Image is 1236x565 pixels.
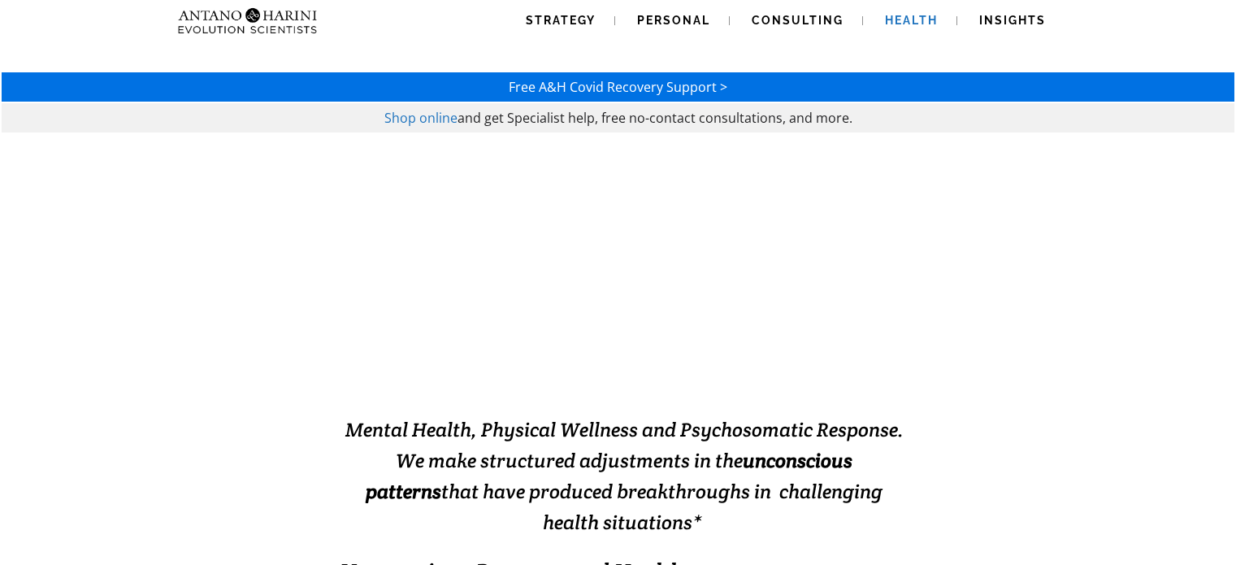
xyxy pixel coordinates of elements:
[526,14,596,27] span: Strategy
[752,14,844,27] span: Consulting
[637,14,710,27] span: Personal
[743,448,852,473] strong: unconscious
[384,109,458,127] a: Shop online
[458,109,852,127] span: and get Specialist help, free no-contact consultations, and more.
[885,14,938,27] span: Health
[366,479,441,504] strong: patterns
[429,300,819,380] span: Solving Impossible Situations
[345,417,904,535] span: Mental Health, Physical Wellness and Psychosomatic Response. We make structured adjustments in th...
[509,78,727,96] a: Free A&H Covid Recovery Support >
[979,14,1046,27] span: Insights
